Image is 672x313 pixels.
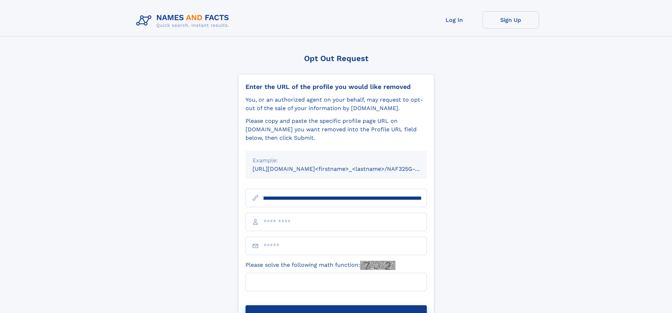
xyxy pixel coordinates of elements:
[246,117,427,142] div: Please copy and paste the specific profile page URL on [DOMAIN_NAME] you want removed into the Pr...
[253,165,440,172] small: [URL][DOMAIN_NAME]<firstname>_<lastname>/NAF325G-xxxxxxxx
[246,261,395,270] label: Please solve the following math function:
[253,156,420,165] div: Example:
[246,83,427,91] div: Enter the URL of the profile you would like removed
[238,54,434,63] div: Opt Out Request
[426,11,483,29] a: Log In
[246,96,427,113] div: You, or an authorized agent on your behalf, may request to opt-out of the sale of your informatio...
[483,11,539,29] a: Sign Up
[133,11,235,30] img: Logo Names and Facts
